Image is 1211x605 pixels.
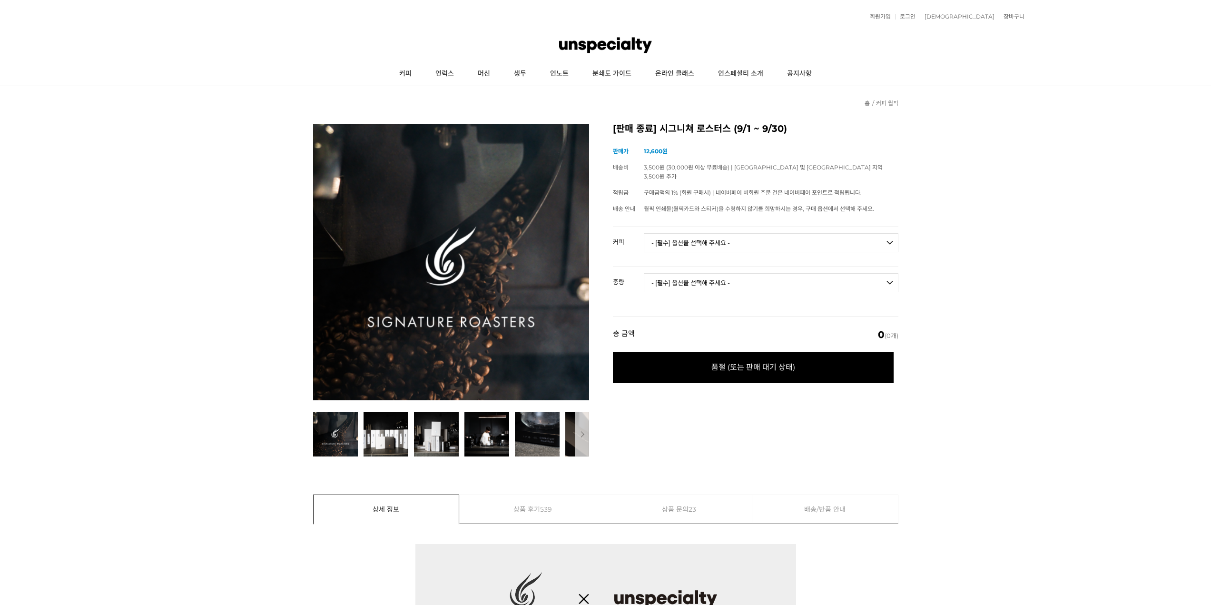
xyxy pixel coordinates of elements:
[613,164,629,171] span: 배송비
[613,227,644,249] th: 커피
[581,62,643,86] a: 분쇄도 가이드
[878,329,885,340] em: 0
[575,412,589,456] button: 다음
[999,14,1024,20] a: 장바구니
[613,189,629,196] span: 적립금
[540,495,552,524] span: 539
[644,164,883,180] span: 3,500원 (30,000원 이상 무료배송) | [GEOGRAPHIC_DATA] 및 [GEOGRAPHIC_DATA] 지역 3,500원 추가
[920,14,994,20] a: [DEMOGRAPHIC_DATA]
[613,205,635,212] span: 배송 안내
[538,62,581,86] a: 언노트
[606,495,752,524] a: 상품 문의23
[460,495,606,524] a: 상품 후기539
[644,148,668,155] strong: 12,600원
[423,62,466,86] a: 언럭스
[644,189,862,196] span: 구매금액의 1% (회원 구매시) | 네이버페이 비회원 주문 건은 네이버페이 포인트로 적립됩니다.
[613,124,898,134] h2: [판매 종료] 시그니쳐 로스터스 (9/1 ~ 9/30)
[313,124,589,400] img: [판매 종료] 시그니쳐 로스터스 (9/1 ~ 9/30)
[775,62,824,86] a: 공지사항
[876,99,898,107] a: 커피 월픽
[644,205,874,212] span: 월픽 인쇄물(월픽카드와 스티커)을 수령하지 않기를 희망하시는 경우, 구매 옵션에서 선택해 주세요.
[689,495,696,524] span: 23
[752,495,898,524] a: 배송/반품 안내
[706,62,775,86] a: 언스페셜티 소개
[878,330,898,339] span: (0개)
[865,99,870,107] a: 홈
[466,62,502,86] a: 머신
[613,267,644,289] th: 중량
[314,495,459,524] a: 상세 정보
[613,148,629,155] span: 판매가
[643,62,706,86] a: 온라인 클래스
[613,352,894,383] span: 품절 (또는 판매 대기 상태)
[559,31,651,60] img: 언스페셜티 몰
[387,62,423,86] a: 커피
[502,62,538,86] a: 생두
[895,14,916,20] a: 로그인
[613,330,635,339] strong: 총 금액
[865,14,891,20] a: 회원가입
